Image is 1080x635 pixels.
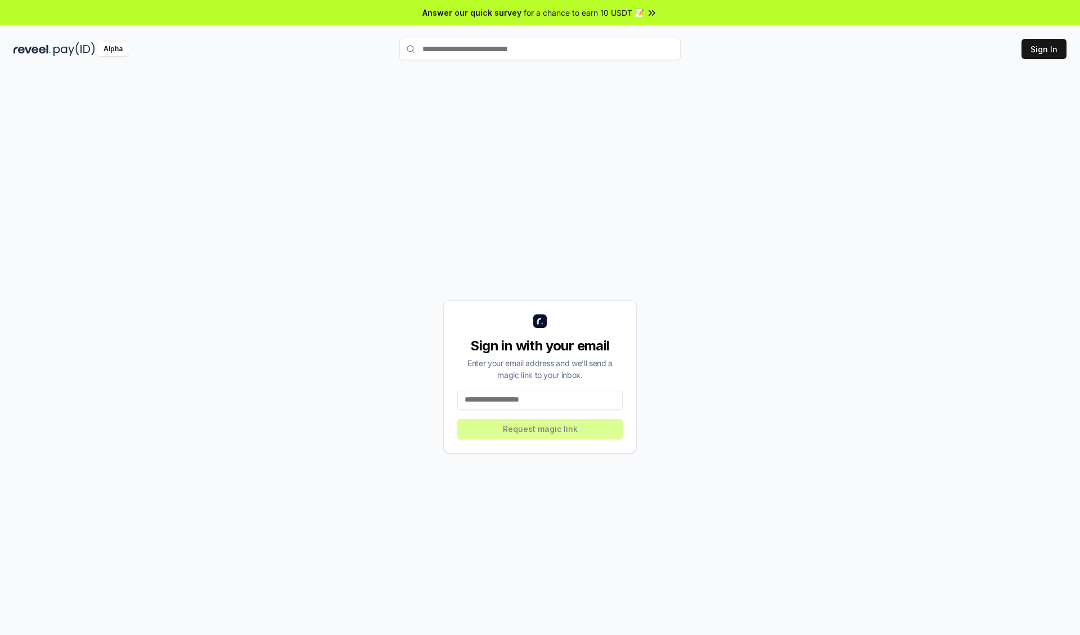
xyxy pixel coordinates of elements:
span: for a chance to earn 10 USDT 📝 [524,7,644,19]
img: pay_id [53,42,95,56]
span: Answer our quick survey [422,7,521,19]
img: logo_small [533,314,547,328]
div: Alpha [97,42,129,56]
div: Enter your email address and we’ll send a magic link to your inbox. [457,357,623,381]
div: Sign in with your email [457,337,623,355]
img: reveel_dark [13,42,51,56]
button: Sign In [1021,39,1066,59]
